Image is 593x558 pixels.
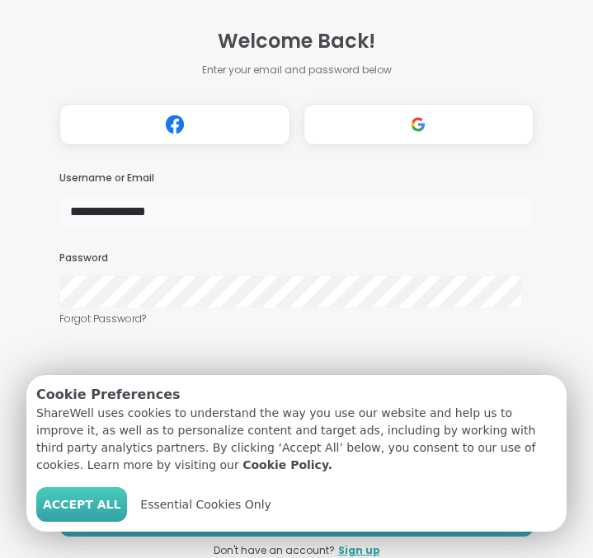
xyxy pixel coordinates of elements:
[140,496,271,513] span: Essential Cookies Only
[202,63,392,77] span: Enter your email and password below
[214,543,335,558] span: Don't have an account?
[402,109,434,139] img: ShareWell Logomark
[59,171,534,185] h3: Username or Email
[338,543,380,558] a: Sign up
[59,312,534,326] a: Forgot Password?
[36,385,557,405] p: Cookie Preferences
[218,26,375,56] span: Welcome Back!
[59,251,534,265] h3: Password
[159,109,191,139] img: ShareWell Logomark
[36,487,127,522] button: Accept All
[36,405,557,474] p: ShareWell uses cookies to understand the way you use our website and help us to improve it, as we...
[43,496,120,513] span: Accept All
[242,457,332,474] a: Cookie Policy.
